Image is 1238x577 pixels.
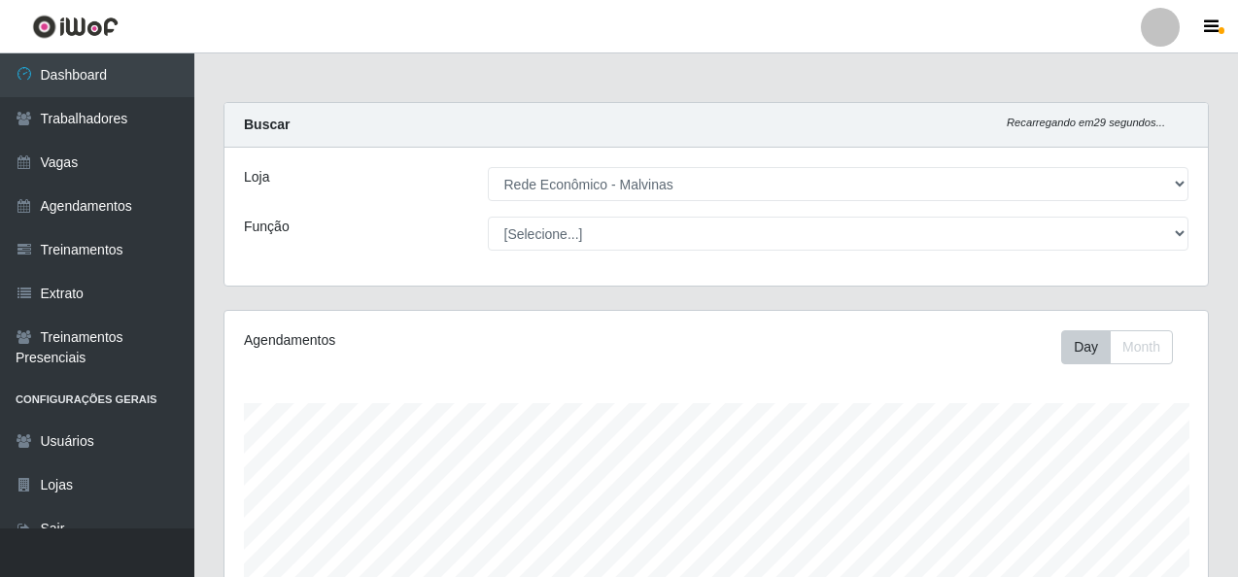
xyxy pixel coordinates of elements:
img: CoreUI Logo [32,15,119,39]
div: Agendamentos [244,330,621,351]
div: First group [1061,330,1173,364]
i: Recarregando em 29 segundos... [1007,117,1165,128]
button: Month [1110,330,1173,364]
label: Loja [244,167,269,187]
button: Day [1061,330,1111,364]
label: Função [244,217,290,237]
div: Toolbar with button groups [1061,330,1188,364]
strong: Buscar [244,117,290,132]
